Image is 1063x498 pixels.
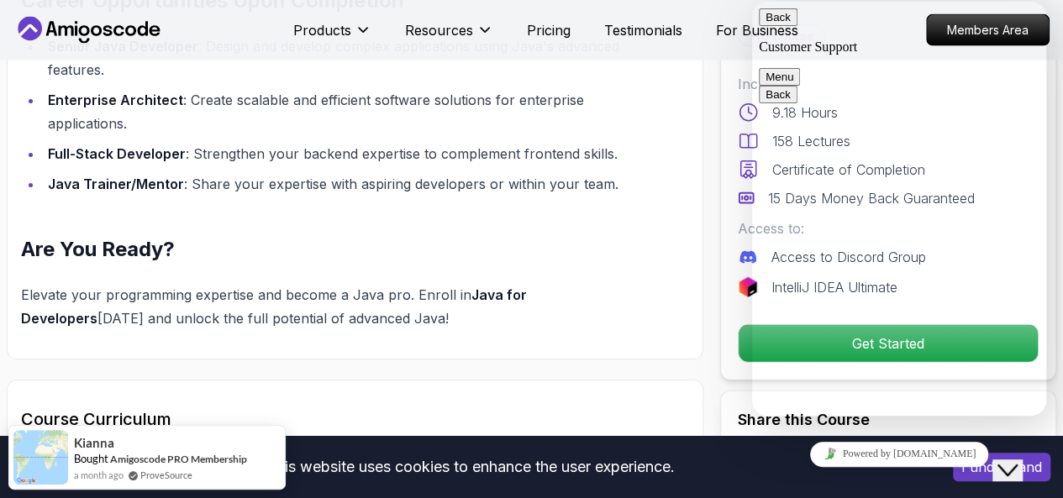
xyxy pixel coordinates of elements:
span: Kianna [74,436,114,450]
strong: Java for Developers [21,286,527,327]
img: provesource social proof notification image [13,430,68,485]
button: Resources [405,20,493,54]
a: Testimonials [604,20,682,40]
p: Access to: [738,218,1039,239]
h2: Share this Course [738,408,1039,432]
img: jetbrains logo [738,277,758,297]
a: Pricing [527,20,571,40]
iframe: chat widget [752,2,1046,416]
a: For Business [716,20,798,40]
h2: Course Curriculum [21,407,689,431]
h2: Are You Ready? [21,236,623,263]
p: Products [293,20,351,40]
p: Get Started [739,325,1038,362]
li: : Strengthen your backend expertise to complement frontend skills. [43,142,623,165]
li: : Create scalable and efficient software solutions for enterprise applications. [43,88,623,135]
strong: Java Trainer/Mentor [48,176,184,192]
a: ProveSource [140,468,192,482]
button: Products [293,20,371,54]
strong: Enterprise Architect [48,92,183,108]
span: a month ago [74,468,124,482]
p: Includes: [738,74,1039,94]
p: Elevate your programming expertise and become a Java pro. Enroll in [DATE] and unlock the full po... [21,283,623,330]
div: This website uses cookies to enhance the user experience. [13,448,928,485]
a: Amigoscode PRO Membership [110,453,247,465]
iframe: chat widget [752,435,1046,473]
strong: Full-Stack Developer [48,145,186,162]
iframe: chat widget [992,431,1046,481]
p: Resources [405,20,473,40]
span: Bought [74,452,108,465]
li: : Share your expertise with aspiring developers or within your team. [43,172,623,196]
button: Get Started [738,324,1039,363]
